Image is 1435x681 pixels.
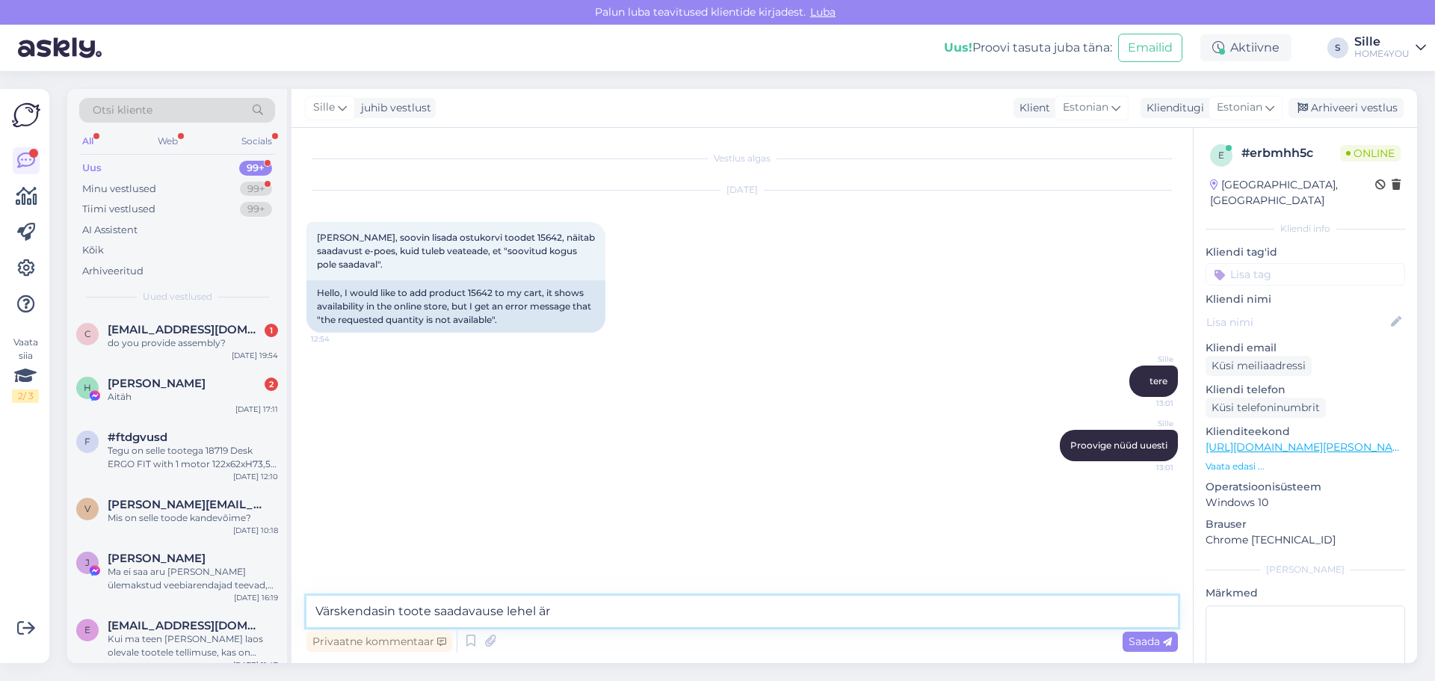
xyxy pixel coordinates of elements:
div: # erbmhh5c [1241,144,1340,162]
div: [DATE] 17:11 [235,404,278,415]
div: Vestlus algas [306,152,1178,165]
span: 12:54 [311,333,367,345]
p: Windows 10 [1206,495,1405,511]
div: Aitäh [108,390,278,404]
div: [DATE] [306,183,1178,197]
span: e [84,624,90,635]
div: [PERSON_NAME] [1206,563,1405,576]
div: Tiimi vestlused [82,202,155,217]
p: Brauser [1206,517,1405,532]
span: cshai99@yahoo.com [108,323,263,336]
div: Sille [1354,36,1410,48]
span: Sille [1117,354,1173,365]
p: Kliendi tag'id [1206,244,1405,260]
div: [DATE] 19:54 [232,350,278,361]
div: Tegu on selle tootega 18719 Desk ERGO FIT with 1 motor 122x62xH73,5-118cm, white [108,444,278,471]
span: tere [1149,375,1167,386]
p: Klienditeekond [1206,424,1405,440]
div: do you provide assembly? [108,336,278,350]
div: 2 / 3 [12,389,39,403]
div: [DATE] 12:10 [233,471,278,482]
div: S [1327,37,1348,58]
span: J [85,557,90,568]
div: Minu vestlused [82,182,156,197]
div: Klienditugi [1141,100,1204,116]
textarea: Värskendasin toote saadavause lehel ä [306,596,1178,627]
div: Web [155,132,181,151]
div: Aktiivne [1200,34,1291,61]
b: Uus! [944,40,972,55]
span: Otsi kliente [93,102,152,118]
span: 13:01 [1117,398,1173,409]
div: juhib vestlust [355,100,431,116]
p: Kliendi email [1206,340,1405,356]
div: All [79,132,96,151]
div: Arhiveeritud [82,264,143,279]
span: Estonian [1063,99,1108,116]
div: Ma ei saa aru [PERSON_NAME] ülemakstud veebiarendajad teevad, et nii lihtsat asja ei suuda [PERSO... [108,565,278,592]
span: e [1218,150,1224,161]
button: Emailid [1118,34,1182,62]
input: Lisa nimi [1206,314,1388,330]
div: 99+ [240,182,272,197]
span: egle.v2lba@gmail.com [108,619,263,632]
div: Küsi meiliaadressi [1206,356,1312,376]
div: Mis on selle toode kandevõime? [108,511,278,525]
span: viktoria.plotnikova@bauhof.ee [108,498,263,511]
p: Operatsioonisüsteem [1206,479,1405,495]
span: #ftdgvusd [108,431,167,444]
div: [GEOGRAPHIC_DATA], [GEOGRAPHIC_DATA] [1210,177,1375,209]
span: Sille [1117,418,1173,429]
p: Vaata edasi ... [1206,460,1405,473]
div: AI Assistent [82,223,138,238]
div: [DATE] 10:18 [233,525,278,536]
span: Luba [806,5,840,19]
div: Hello, I would like to add product 15642 to my cart, it shows availability in the online store, b... [306,280,605,333]
div: Uus [82,161,102,176]
div: 1 [265,324,278,337]
div: 2 [265,378,278,391]
span: Hanna Järve [108,377,206,390]
div: 99+ [239,161,272,176]
span: Saada [1129,635,1172,648]
span: v [84,503,90,514]
p: Chrome [TECHNICAL_ID] [1206,532,1405,548]
div: Kui ma teen [PERSON_NAME] laos olevale tootele tellimuse, kas on võimalik homme (pühapäeval) koha... [108,632,278,659]
img: Askly Logo [12,101,40,129]
input: Lisa tag [1206,263,1405,286]
div: 99+ [240,202,272,217]
div: Klient [1013,100,1050,116]
span: H [84,382,91,393]
p: Kliendi nimi [1206,292,1405,307]
span: c [84,328,91,339]
div: Küsi telefoninumbrit [1206,398,1326,418]
div: Kõik [82,243,104,258]
span: Proovige nüüd uuesti [1070,440,1167,451]
span: [PERSON_NAME], soovin lisada ostukorvi toodet 15642, näitab saadavust e-poes, kuid tuleb veateade... [317,232,597,270]
span: Uued vestlused [143,290,212,303]
span: f [84,436,90,447]
p: Märkmed [1206,585,1405,601]
div: Kliendi info [1206,222,1405,235]
div: HOME4YOU [1354,48,1410,60]
div: Privaatne kommentaar [306,632,452,652]
span: 13:01 [1117,462,1173,473]
div: Socials [238,132,275,151]
span: Online [1340,145,1401,161]
span: Janek Sitsmann [108,552,206,565]
span: Estonian [1217,99,1262,116]
div: Proovi tasuta juba täna: [944,39,1112,57]
a: [URL][DOMAIN_NAME][PERSON_NAME] [1206,440,1412,454]
div: [DATE] 11:47 [233,659,278,671]
div: Arhiveeri vestlus [1289,98,1404,118]
div: Vaata siia [12,336,39,403]
a: SilleHOME4YOU [1354,36,1426,60]
p: Kliendi telefon [1206,382,1405,398]
span: Sille [313,99,335,116]
div: [DATE] 16:19 [234,592,278,603]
